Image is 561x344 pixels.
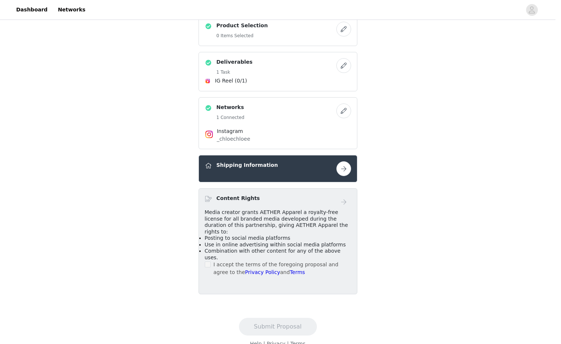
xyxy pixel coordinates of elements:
a: Terms [290,269,305,275]
img: Instagram Icon [205,130,214,139]
h4: Instagram [217,127,339,135]
h4: Deliverables [217,58,253,66]
h5: 1 Task [217,69,253,76]
button: Submit Proposal [239,318,317,336]
h5: 1 Connected [217,114,244,121]
span: IG Reel (0/1) [215,77,247,85]
div: Deliverables [199,52,357,91]
div: Networks [199,97,357,149]
img: Instagram Reels Icon [205,78,211,84]
div: Content Rights [199,188,357,294]
h4: Content Rights [217,194,260,202]
p: _chloechloee [217,135,339,143]
span: Media creator grants AETHER Apparel a royalty-free license for all branded media developed during... [205,209,348,235]
a: Networks [53,1,90,18]
a: Dashboard [12,1,52,18]
p: I accept the terms of the foregoing proposal and agree to the and [214,261,351,276]
div: Product Selection [199,15,357,46]
span: Posting to social media platforms [205,235,290,241]
h4: Networks [217,103,244,111]
div: avatar [528,4,535,16]
span: Use in online advertising within social media platforms [205,242,346,248]
h4: Product Selection [217,22,268,29]
h5: 0 Items Selected [217,32,268,39]
div: Shipping Information [199,155,357,182]
h4: Shipping Information [217,161,278,169]
span: Combination with other content for any of the above uses. [205,248,341,260]
a: Privacy Policy [245,269,280,275]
